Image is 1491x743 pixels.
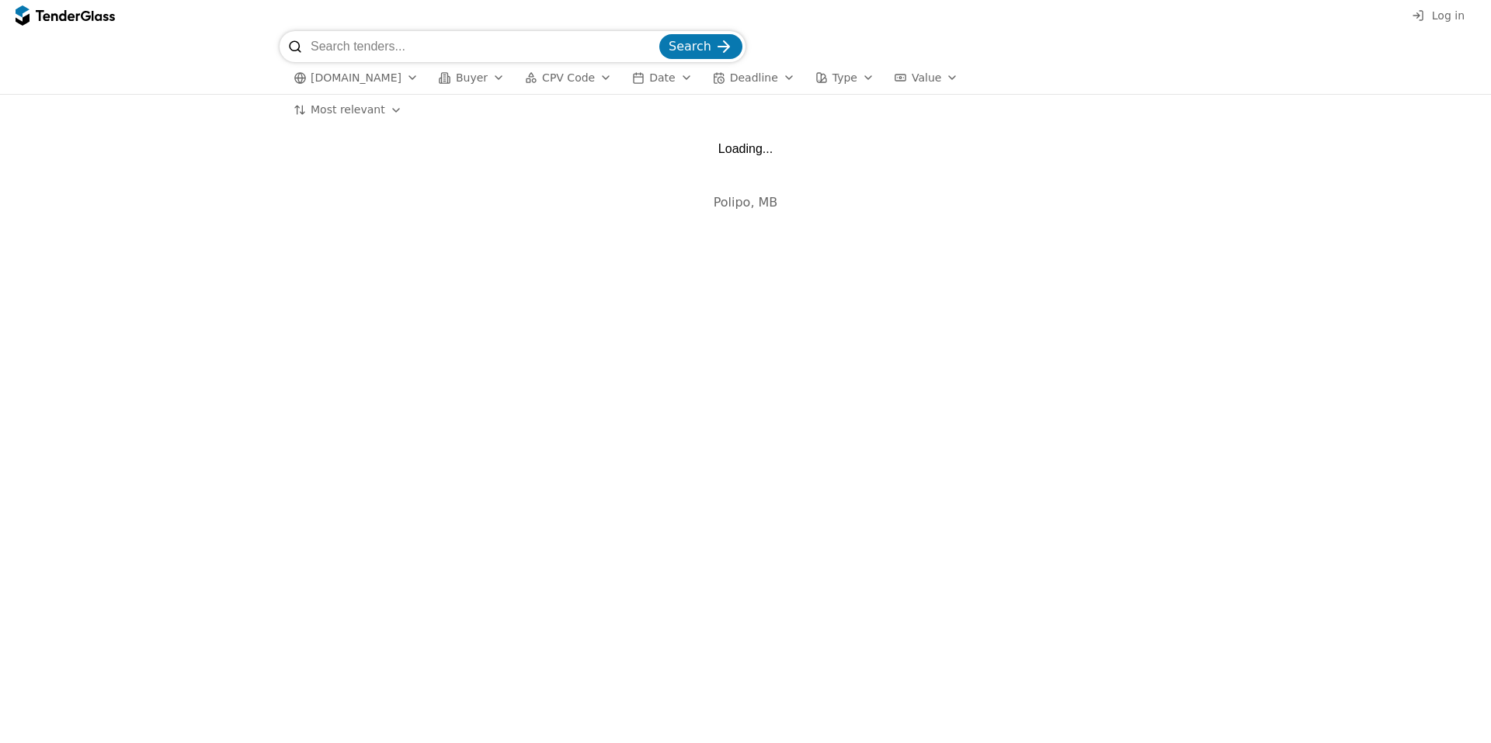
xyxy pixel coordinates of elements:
span: Search [669,39,711,54]
button: Search [659,34,742,59]
span: Buyer [456,71,488,84]
input: Search tenders... [311,31,656,62]
button: CPV Code [519,68,618,88]
span: [DOMAIN_NAME] [311,71,401,85]
span: Log in [1432,9,1465,22]
span: Type [832,71,857,84]
button: Value [888,68,964,88]
span: Polipo, MB [714,195,778,210]
button: Log in [1407,6,1469,26]
button: Buyer [433,68,511,88]
span: Date [649,71,675,84]
div: Loading... [718,141,773,156]
button: Deadline [707,68,801,88]
button: [DOMAIN_NAME] [287,68,425,88]
button: Date [626,68,698,88]
button: Type [809,68,881,88]
span: Value [912,71,941,84]
span: Deadline [730,71,778,84]
span: CPV Code [542,71,595,84]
